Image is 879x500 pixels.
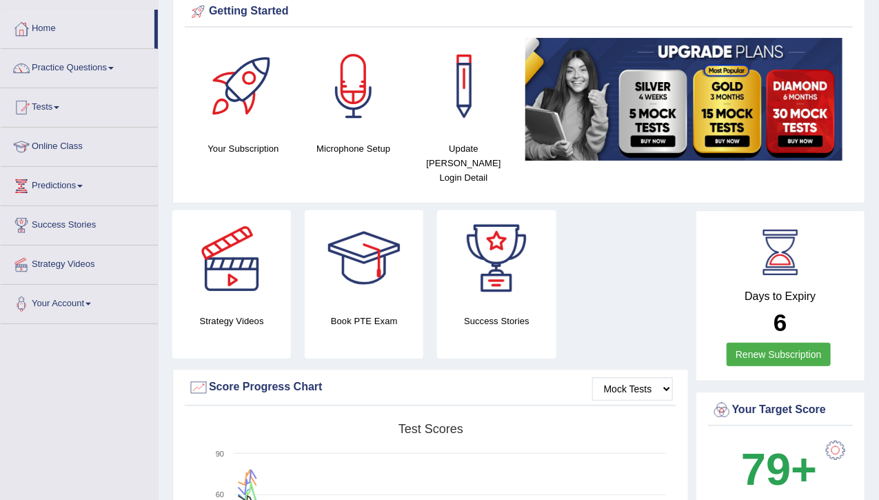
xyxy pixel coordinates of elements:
h4: Update [PERSON_NAME] Login Detail [416,141,512,185]
h4: Your Subscription [195,141,292,156]
a: Strategy Videos [1,246,158,280]
div: Your Target Score [711,400,849,421]
h4: Book PTE Exam [305,314,423,328]
h4: Success Stories [437,314,556,328]
div: Getting Started [188,1,849,22]
b: 6 [774,309,787,336]
b: 79+ [741,444,817,494]
img: small5.jpg [525,38,842,161]
a: Practice Questions [1,49,158,83]
h4: Days to Expiry [711,290,849,303]
a: Online Class [1,128,158,162]
tspan: Test scores [398,422,463,436]
text: 90 [216,450,224,458]
a: Home [1,10,154,44]
text: 60 [216,490,224,499]
h4: Strategy Videos [172,314,291,328]
a: Success Stories [1,206,158,241]
a: Predictions [1,167,158,201]
a: Your Account [1,285,158,319]
div: Score Progress Chart [188,377,673,398]
h4: Microphone Setup [305,141,402,156]
a: Renew Subscription [727,343,831,366]
a: Tests [1,88,158,123]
